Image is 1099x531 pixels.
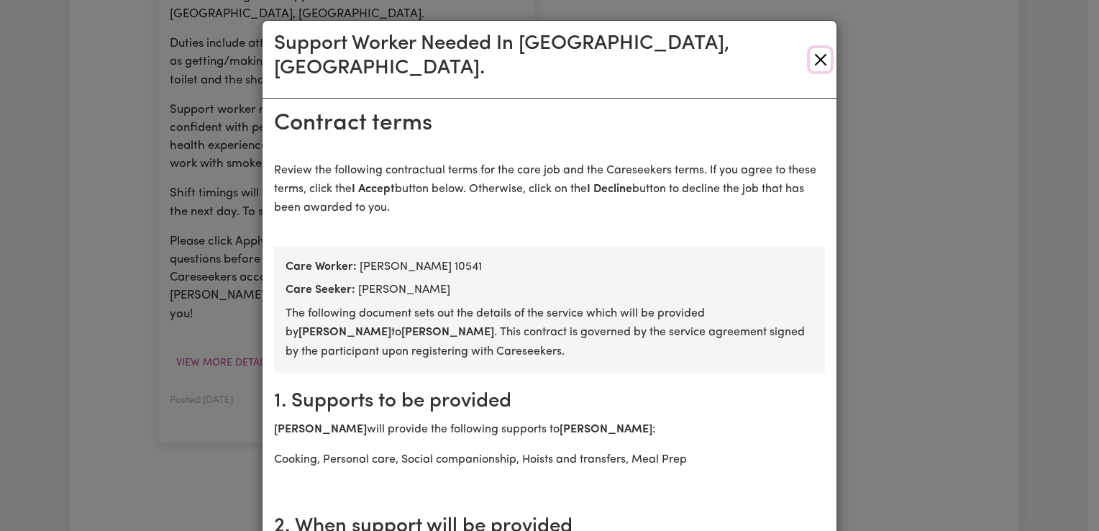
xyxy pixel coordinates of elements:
strong: I Decline [587,183,632,195]
div: [PERSON_NAME] [286,281,813,299]
h2: 1. Supports to be provided [274,390,825,414]
button: Close [810,48,831,71]
p: The following document sets out the details of the service which will be provided by to . This co... [286,304,813,361]
b: Care Worker: [286,261,357,273]
p: will provide the following supports to : [274,420,825,439]
strong: I Accept [352,183,395,195]
h2: Contract terms [274,110,825,137]
b: [PERSON_NAME] [560,424,652,435]
b: [PERSON_NAME] [298,327,391,338]
p: Cooking, Personal care, Social companionship, Hoists and transfers, Meal Prep [274,450,825,469]
h3: Support Worker Needed In [GEOGRAPHIC_DATA], [GEOGRAPHIC_DATA]. [274,32,810,81]
b: [PERSON_NAME] [274,424,367,435]
div: [PERSON_NAME] 10541 [286,258,813,276]
b: Care Seeker: [286,284,355,296]
b: [PERSON_NAME] [401,327,494,338]
p: Review the following contractual terms for the care job and the Careseekers terms. If you agree t... [274,161,825,218]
